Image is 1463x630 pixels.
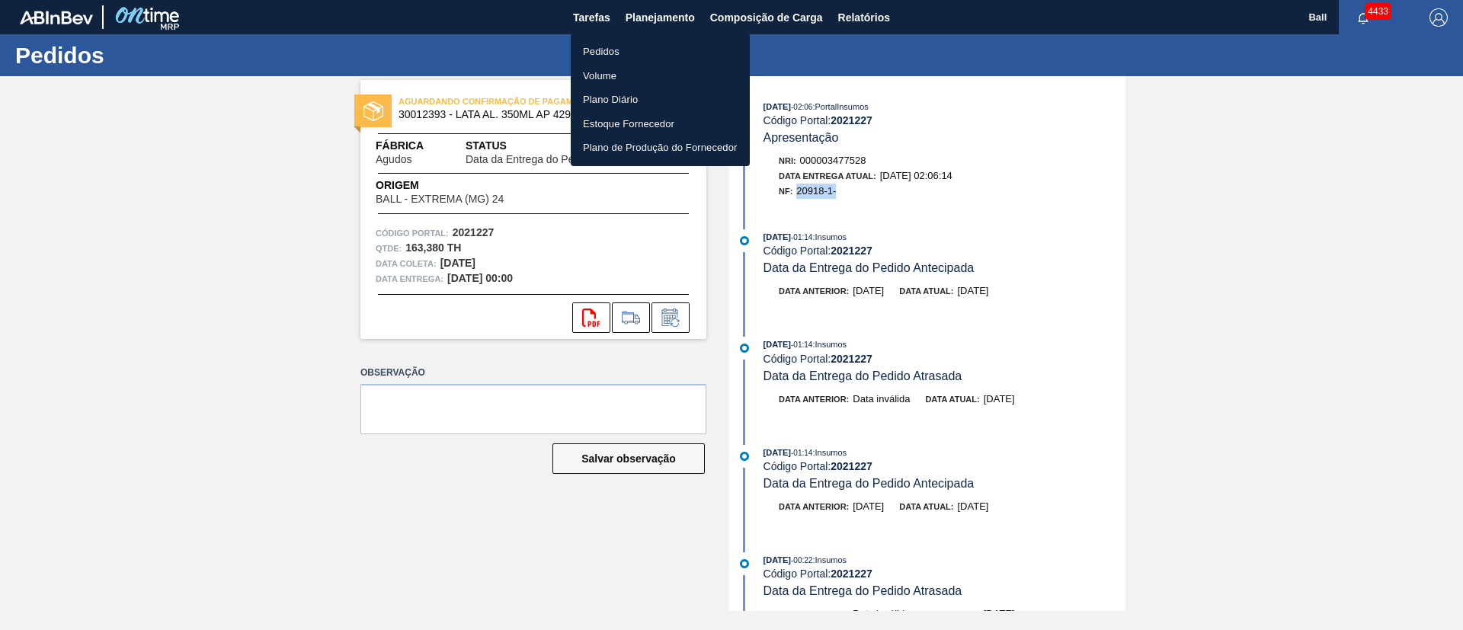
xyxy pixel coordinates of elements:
[571,112,750,136] a: Estoque Fornecedor
[571,40,750,64] a: Pedidos
[571,64,750,88] a: Volume
[571,88,750,112] a: Plano Diário
[571,136,750,160] a: Plano de Produção do Fornecedor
